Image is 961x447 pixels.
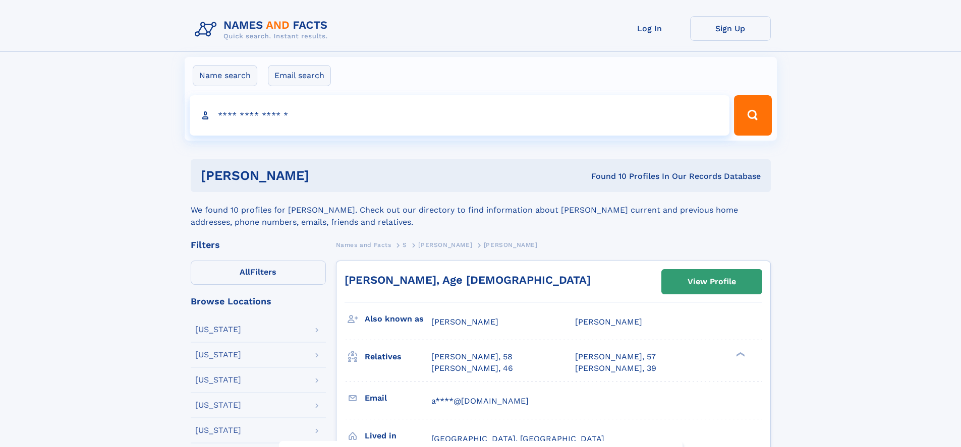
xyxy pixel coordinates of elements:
[609,16,690,41] a: Log In
[195,376,241,384] div: [US_STATE]
[575,317,642,327] span: [PERSON_NAME]
[191,16,336,43] img: Logo Names and Facts
[484,241,538,248] span: [PERSON_NAME]
[191,261,326,285] label: Filters
[403,238,407,251] a: S
[688,270,736,293] div: View Profile
[240,267,250,277] span: All
[431,363,513,374] a: [PERSON_NAME], 46
[662,270,762,294] a: View Profile
[734,95,771,136] button: Search Button
[575,363,656,374] a: [PERSON_NAME], 39
[365,390,431,407] h3: Email
[191,240,326,249] div: Filters
[336,238,391,251] a: Names and Facts
[201,169,450,182] h1: [PERSON_NAME]
[418,238,472,251] a: [PERSON_NAME]
[733,351,746,358] div: ❯
[431,317,498,327] span: [PERSON_NAME]
[418,241,472,248] span: [PERSON_NAME]
[431,351,513,362] a: [PERSON_NAME], 58
[195,351,241,359] div: [US_STATE]
[190,95,730,136] input: search input
[365,310,431,328] h3: Also known as
[268,65,331,86] label: Email search
[365,348,431,365] h3: Relatives
[191,297,326,306] div: Browse Locations
[195,401,241,409] div: [US_STATE]
[195,426,241,434] div: [US_STATE]
[365,427,431,444] h3: Lived in
[450,171,761,182] div: Found 10 Profiles In Our Records Database
[193,65,257,86] label: Name search
[690,16,771,41] a: Sign Up
[195,326,241,334] div: [US_STATE]
[191,192,771,228] div: We found 10 profiles for [PERSON_NAME]. Check out our directory to find information about [PERSON...
[575,351,656,362] a: [PERSON_NAME], 57
[431,434,604,443] span: [GEOGRAPHIC_DATA], [GEOGRAPHIC_DATA]
[403,241,407,248] span: S
[345,274,591,286] a: [PERSON_NAME], Age [DEMOGRAPHIC_DATA]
